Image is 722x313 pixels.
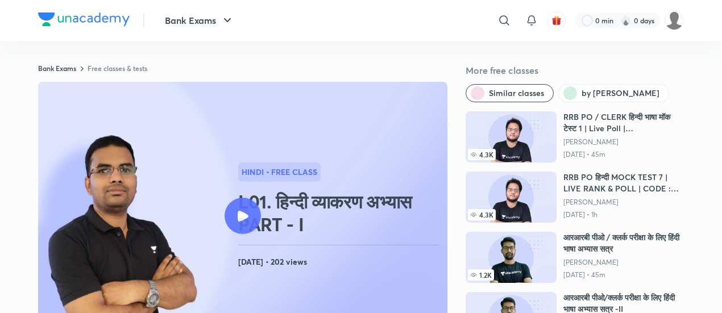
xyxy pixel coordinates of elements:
button: Similar classes [466,84,554,102]
a: Company Logo [38,12,130,29]
a: [PERSON_NAME] [563,258,684,267]
span: Similar classes [489,87,544,99]
p: [DATE] • 45m [563,270,684,279]
button: by Dipesh Kumar [558,84,669,102]
span: 4.3K [468,149,496,160]
h6: RRB PO हिन्दी MOCK TEST 7 | LIVE RANK & POLL | CODE : LC10 [563,172,684,194]
a: [PERSON_NAME] [563,198,684,207]
h6: आरआरबी पीओ / क्लर्क परीक्षा के लिए हिंदी भाषा अभ्यास सत्र [563,232,684,254]
h6: RRB PO / CLERK हिन्दी भाषा मॉक टेस्ट 1 | Live Poll |[PERSON_NAME] [563,111,684,134]
p: [DATE] • 45m [563,150,684,159]
span: 1.2K [468,269,494,281]
a: [PERSON_NAME] [563,137,684,147]
img: avatar [551,15,562,26]
button: Bank Exams [158,9,241,32]
img: streak [620,15,632,26]
img: Company Logo [38,12,130,26]
img: Tina Haldar [665,11,684,30]
p: [DATE] • 1h [563,210,684,219]
a: Free classes & tests [88,64,147,73]
h2: L01. हिन्दी व्याकरण अभ्यास PART - I [238,190,443,236]
a: Bank Exams [38,64,76,73]
span: by Dipesh Kumar [582,87,659,99]
button: avatar [547,11,566,30]
h4: [DATE] • 202 views [238,254,443,269]
h5: More free classes [466,64,684,77]
span: 4.3K [468,209,496,220]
